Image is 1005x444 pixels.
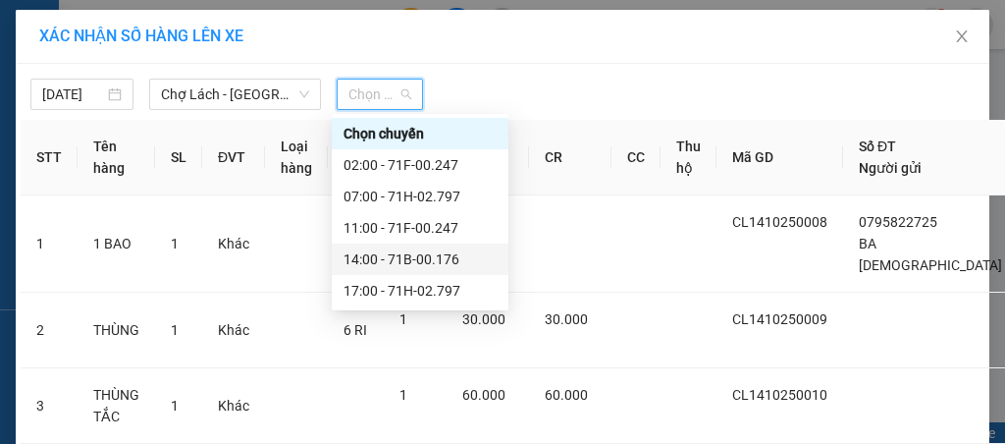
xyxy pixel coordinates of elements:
[21,120,78,195] th: STT
[399,311,407,327] span: 1
[716,120,843,195] th: Mã GD
[265,120,328,195] th: Loại hàng
[161,80,309,109] span: Chợ Lách - Sài Gòn
[298,88,310,100] span: down
[462,311,505,327] span: 30.000
[399,387,407,403] span: 1
[202,120,265,195] th: ĐVT
[732,311,827,327] span: CL1410250009
[344,322,367,338] span: 6 RI
[859,236,1002,273] span: BA [DEMOGRAPHIC_DATA]
[42,83,104,105] input: 14/10/2025
[78,293,155,368] td: THÙNG
[21,195,78,293] td: 1
[78,195,155,293] td: 1 BAO
[344,249,497,270] div: 14:00 - 71B-00.176
[21,293,78,368] td: 2
[954,28,970,44] span: close
[934,10,989,65] button: Close
[328,120,384,195] th: Ghi chú
[859,139,896,154] span: Số ĐT
[462,387,505,403] span: 60.000
[21,368,78,444] td: 3
[859,214,937,230] span: 0795822725
[202,293,265,368] td: Khác
[202,368,265,444] td: Khác
[78,368,155,444] td: THÙNG TẮC
[344,123,497,144] div: Chọn chuyến
[545,311,588,327] span: 30.000
[611,120,661,195] th: CC
[529,120,611,195] th: CR
[202,195,265,293] td: Khác
[332,118,508,149] div: Chọn chuyến
[661,120,716,195] th: Thu hộ
[732,214,827,230] span: CL1410250008
[344,186,497,207] div: 07:00 - 71H-02.797
[39,27,243,45] span: XÁC NHẬN SỐ HÀNG LÊN XE
[344,154,497,176] div: 02:00 - 71F-00.247
[155,120,202,195] th: SL
[545,387,588,403] span: 60.000
[344,280,497,302] div: 17:00 - 71H-02.797
[78,120,155,195] th: Tên hàng
[859,160,922,176] span: Người gửi
[171,322,179,338] span: 1
[171,398,179,414] span: 1
[171,236,179,251] span: 1
[732,387,827,403] span: CL1410250010
[348,80,411,109] span: Chọn chuyến
[344,217,497,239] div: 11:00 - 71F-00.247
